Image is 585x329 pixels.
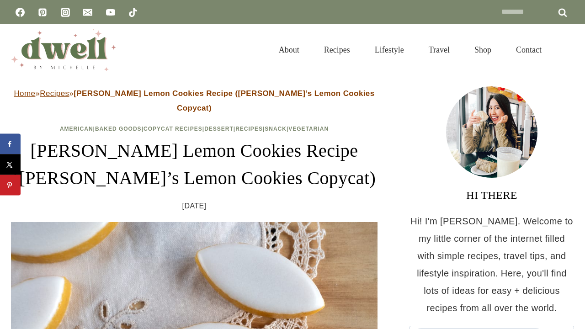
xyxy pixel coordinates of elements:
[409,187,574,203] h3: HI THERE
[362,34,416,66] a: Lifestyle
[79,3,97,21] a: Email
[504,34,554,66] a: Contact
[124,3,142,21] a: TikTok
[14,89,374,112] span: » »
[235,126,263,132] a: Recipes
[95,126,142,132] a: Baked Goods
[312,34,362,66] a: Recipes
[74,89,374,112] strong: [PERSON_NAME] Lemon Cookies Recipe ([PERSON_NAME]’s Lemon Cookies Copycat)
[14,89,35,98] a: Home
[11,3,29,21] a: Facebook
[60,126,329,132] span: | | | | | |
[144,126,202,132] a: Copycat Recipes
[11,29,116,71] img: DWELL by michelle
[558,42,574,58] button: View Search Form
[60,126,93,132] a: American
[182,199,207,213] time: [DATE]
[266,34,312,66] a: About
[40,89,69,98] a: Recipes
[288,126,329,132] a: Vegetarian
[11,137,378,192] h1: [PERSON_NAME] Lemon Cookies Recipe ([PERSON_NAME]’s Lemon Cookies Copycat)
[462,34,504,66] a: Shop
[409,212,574,317] p: Hi! I'm [PERSON_NAME]. Welcome to my little corner of the internet filled with simple recipes, tr...
[204,126,234,132] a: Dessert
[266,34,554,66] nav: Primary Navigation
[56,3,74,21] a: Instagram
[416,34,462,66] a: Travel
[101,3,120,21] a: YouTube
[33,3,52,21] a: Pinterest
[265,126,287,132] a: Snack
